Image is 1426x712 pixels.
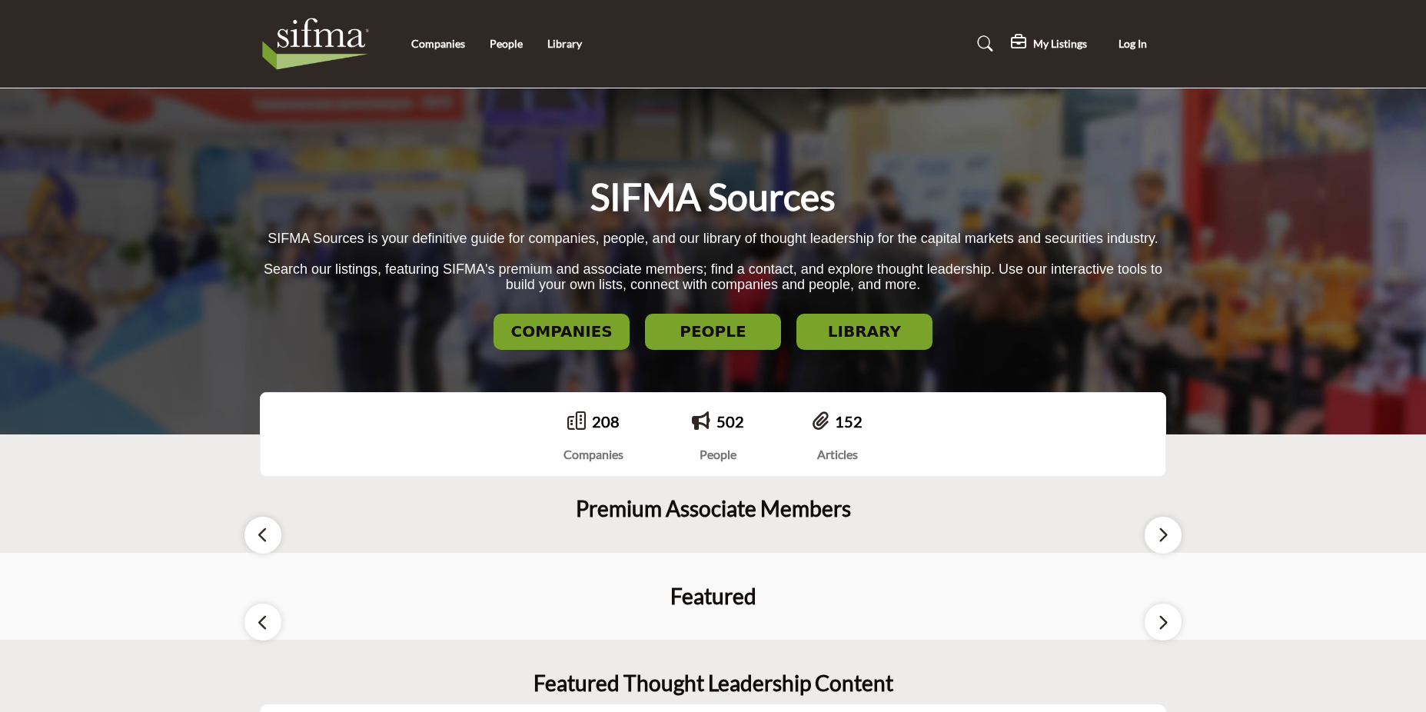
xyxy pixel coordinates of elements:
[1033,37,1087,51] h5: My Listings
[590,173,836,221] h1: SIFMA Sources
[411,37,465,50] a: Companies
[534,670,893,697] h2: Featured Thought Leadership Content
[645,314,781,350] button: PEOPLE
[268,231,1158,246] span: SIFMA Sources is your definitive guide for companies, people, and our library of thought leadersh...
[494,314,630,350] button: COMPANIES
[813,445,863,464] div: Articles
[547,37,582,50] a: Library
[260,13,379,75] img: Site Logo
[498,322,625,341] h2: COMPANIES
[592,412,620,431] a: 208
[1119,37,1147,50] span: Log In
[692,445,744,464] div: People
[670,584,756,610] h2: Featured
[716,412,744,431] a: 502
[962,32,1003,56] a: Search
[1099,30,1166,58] button: Log In
[801,322,928,341] h2: LIBRARY
[796,314,932,350] button: LIBRARY
[563,445,623,464] div: Companies
[650,322,776,341] h2: PEOPLE
[1011,35,1087,53] div: My Listings
[264,261,1162,293] span: Search our listings, featuring SIFMA's premium and associate members; find a contact, and explore...
[490,37,523,50] a: People
[835,412,863,431] a: 152
[576,496,851,522] h2: Premium Associate Members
